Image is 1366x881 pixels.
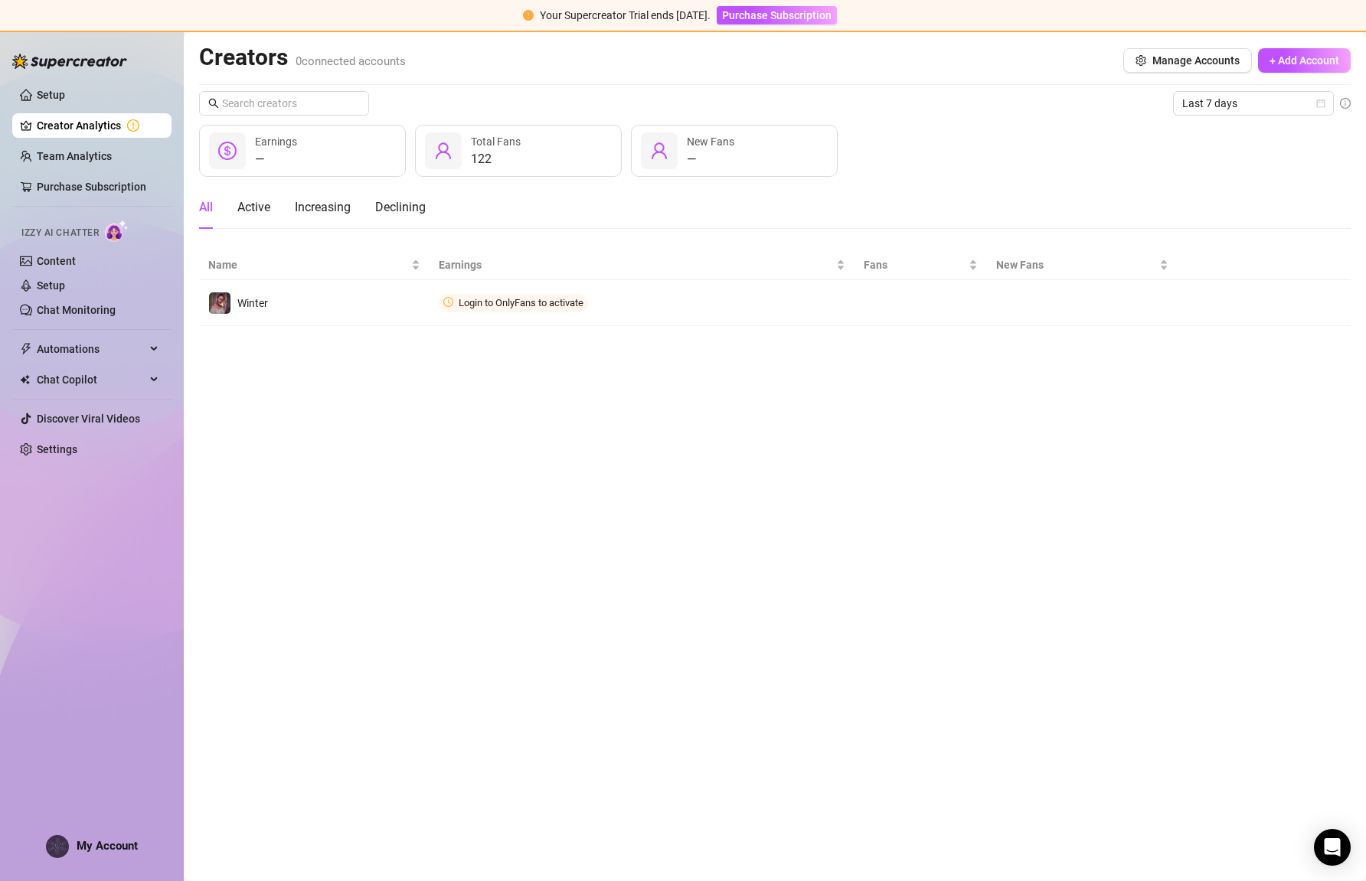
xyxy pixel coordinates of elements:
span: + Add Account [1270,54,1339,67]
div: Declining [375,198,426,217]
span: user [434,142,453,160]
a: Discover Viral Videos [37,413,140,425]
span: New Fans [687,135,734,148]
span: Last 7 days [1182,92,1325,115]
input: Search creators [222,95,348,112]
span: Login to OnlyFans to activate [459,297,583,308]
span: setting [1136,55,1146,66]
span: dollar-circle [218,142,237,160]
span: clock-circle [443,297,453,307]
span: exclamation-circle [523,10,534,21]
span: Total Fans [471,135,521,148]
div: Increasing [295,198,351,217]
a: Content [37,255,76,267]
a: Purchase Subscription [37,181,146,193]
a: Settings [37,443,77,455]
span: Manage Accounts [1152,54,1240,67]
img: Chat Copilot [20,374,30,385]
span: Izzy AI Chatter [21,226,99,240]
button: + Add Account [1258,48,1351,73]
th: Fans [855,250,988,280]
button: Manage Accounts [1123,48,1252,73]
a: Setup [37,279,65,292]
img: ACg8ocLzbjWi6c9HA6Tvb4XGgaTe0A7xZJFCZltAopZzYwwVNgE61w=s96-c [47,836,68,857]
span: 0 connected accounts [296,54,406,68]
span: info-circle [1340,98,1351,109]
img: logo-BBDzfeDw.svg [12,54,127,69]
a: Chat Monitoring [37,304,116,316]
span: Name [208,256,408,273]
span: Earnings [255,135,297,148]
span: user [650,142,668,160]
span: Earnings [439,256,833,273]
span: thunderbolt [20,343,32,355]
th: New Fans [987,250,1178,280]
span: Winter [237,297,268,309]
button: Purchase Subscription [717,6,837,24]
a: Purchase Subscription [717,9,837,21]
span: Purchase Subscription [722,9,832,21]
a: Creator Analytics exclamation-circle [37,113,159,138]
th: Earnings [430,250,855,280]
span: search [208,98,219,109]
span: New Fans [996,256,1156,273]
span: calendar [1316,99,1325,108]
img: AI Chatter [105,220,129,242]
span: Your Supercreator Trial ends [DATE]. [540,9,711,21]
div: All [199,198,213,217]
img: Winter [209,292,230,314]
div: 122 [471,150,521,168]
h2: Creators [199,43,406,72]
th: Name [199,250,430,280]
div: — [255,150,297,168]
div: Active [237,198,270,217]
a: Setup [37,89,65,101]
span: Chat Copilot [37,367,145,392]
span: Fans [864,256,966,273]
a: Team Analytics [37,150,112,162]
span: Automations [37,337,145,361]
div: Open Intercom Messenger [1314,829,1351,866]
div: — [687,150,734,168]
span: My Account [77,839,138,853]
